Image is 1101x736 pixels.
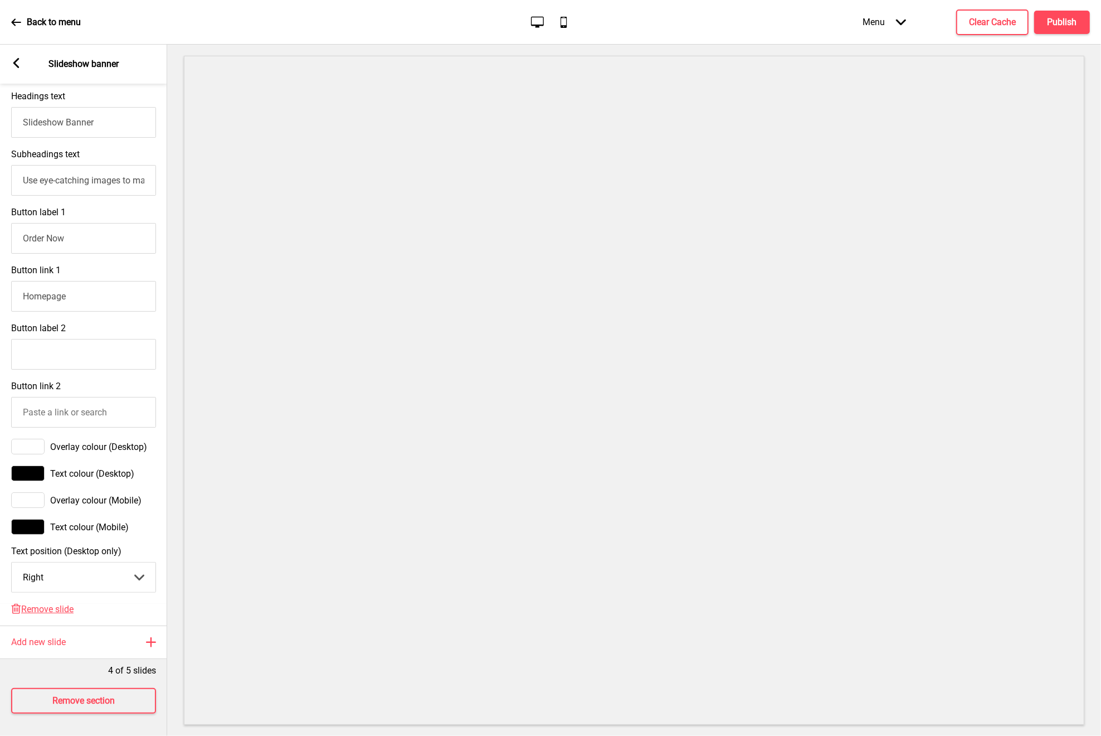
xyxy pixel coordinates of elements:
button: Clear Cache [956,9,1029,35]
span: Text colour (Desktop) [50,468,134,479]
label: Text position (Desktop only) [11,546,156,556]
input: Paste a link or search [11,397,156,428]
label: Button link 1 [11,265,61,275]
div: Overlay colour (Mobile) [11,492,156,508]
span: Overlay colour (Desktop) [50,442,147,452]
h4: Remove section [52,695,115,707]
p: 4 of 5 slides [108,665,156,677]
div: Text colour (Desktop) [11,466,156,481]
span: Text colour (Mobile) [50,522,129,532]
span: Overlay colour (Mobile) [50,495,142,506]
div: Text colour (Mobile) [11,519,156,535]
label: Button label 1 [11,207,66,217]
button: Remove section [11,688,156,714]
label: Button link 2 [11,381,61,391]
label: Headings text [11,91,65,101]
label: Subheadings text [11,149,80,159]
input: Paste a link or search [11,281,156,312]
h4: Add new slide [11,636,66,648]
button: Publish [1034,11,1090,34]
p: Back to menu [27,16,81,28]
label: Button label 2 [11,323,66,333]
a: Back to menu [11,7,81,37]
div: Overlay colour (Desktop) [11,439,156,454]
h4: Clear Cache [969,16,1016,28]
div: Menu [851,6,917,38]
h4: Publish [1048,16,1077,28]
span: Remove slide [21,604,74,614]
p: Slideshow banner [48,58,119,70]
